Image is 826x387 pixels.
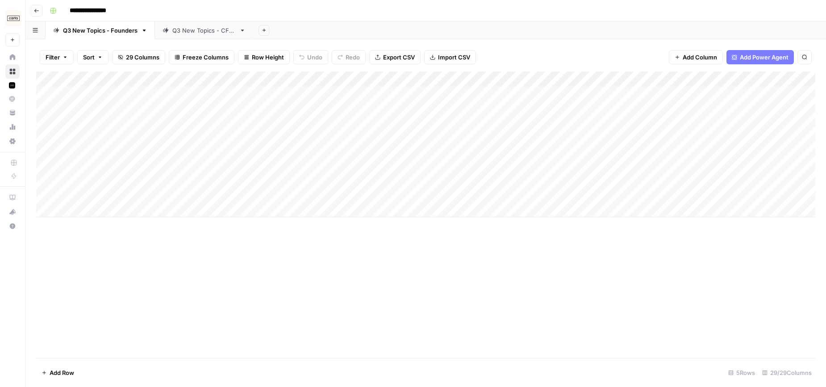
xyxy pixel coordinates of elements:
[183,53,229,62] span: Freeze Columns
[293,50,328,64] button: Undo
[155,21,253,39] a: Q3 New Topics - CFOs
[683,53,717,62] span: Add Column
[5,105,20,120] a: Your Data
[383,53,415,62] span: Export CSV
[332,50,366,64] button: Redo
[36,366,79,380] button: Add Row
[759,366,815,380] div: 29/29 Columns
[6,205,19,219] div: What's new?
[50,368,74,377] span: Add Row
[238,50,290,64] button: Row Height
[726,50,794,64] button: Add Power Agent
[46,53,60,62] span: Filter
[740,53,788,62] span: Add Power Agent
[40,50,74,64] button: Filter
[5,7,20,29] button: Workspace: Carta
[172,26,236,35] div: Q3 New Topics - CFOs
[669,50,723,64] button: Add Column
[424,50,476,64] button: Import CSV
[63,26,138,35] div: Q3 New Topics - Founders
[5,190,20,205] a: AirOps Academy
[5,134,20,148] a: Settings
[83,53,95,62] span: Sort
[369,50,421,64] button: Export CSV
[307,53,322,62] span: Undo
[438,53,470,62] span: Import CSV
[5,10,21,26] img: Carta Logo
[77,50,108,64] button: Sort
[725,366,759,380] div: 5 Rows
[126,53,159,62] span: 29 Columns
[5,50,20,64] a: Home
[5,219,20,233] button: Help + Support
[9,82,15,88] img: c35yeiwf0qjehltklbh57st2xhbo
[112,50,165,64] button: 29 Columns
[46,21,155,39] a: Q3 New Topics - Founders
[5,64,20,79] a: Browse
[346,53,360,62] span: Redo
[252,53,284,62] span: Row Height
[169,50,234,64] button: Freeze Columns
[5,120,20,134] a: Usage
[5,205,20,219] button: What's new?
